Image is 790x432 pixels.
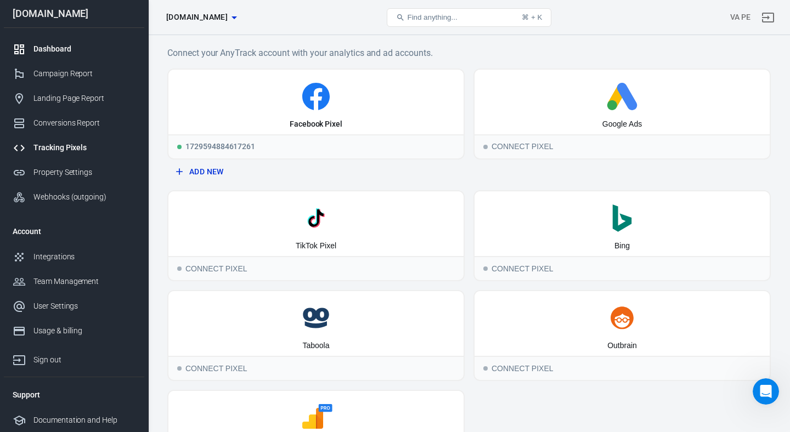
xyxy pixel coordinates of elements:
div: Connect Pixel [168,356,464,380]
a: Sign out [4,343,144,372]
a: Landing Page Report [4,86,144,111]
div: Connect Pixel [475,134,770,158]
div: Bing [614,241,630,252]
a: Property Settings [4,160,144,185]
span: tuume.com [166,10,228,24]
span: Connect Pixel [177,366,182,371]
div: Connect Pixel [475,356,770,380]
span: Running [177,145,182,149]
button: Add New [172,162,460,182]
a: Tracking Pixels [4,135,144,160]
div: Webhooks (outgoing) [33,191,136,203]
a: User Settings [4,294,144,319]
div: ⌘ + K [522,13,542,21]
div: Tracking Pixels [33,142,136,154]
div: Connect Pixel [475,256,770,280]
a: Team Management [4,269,144,294]
button: Google AdsConnect PixelConnect Pixel [473,69,771,160]
li: Support [4,382,144,408]
a: Sign out [755,4,781,31]
div: Integrations [33,251,136,263]
div: Connect Pixel [168,256,464,280]
a: Integrations [4,245,144,269]
div: Documentation and Help [33,414,136,426]
h6: Connect your AnyTrack account with your analytics and ad accounts. [167,46,771,60]
a: Conversions Report [4,111,144,135]
iframe: Intercom live chat [753,378,779,405]
div: Account id: qidNBLJg [730,12,751,23]
button: TaboolaConnect PixelConnect Pixel [167,290,465,381]
a: Campaign Report [4,61,144,86]
div: Sign out [33,354,136,366]
button: BingConnect PixelConnect Pixel [473,190,771,281]
div: Conversions Report [33,117,136,129]
div: Team Management [33,276,136,287]
button: Find anything...⌘ + K [387,8,551,27]
div: User Settings [33,300,136,312]
div: Facebook Pixel [290,119,342,130]
span: Connect Pixel [483,366,488,371]
button: TikTok PixelConnect PixelConnect Pixel [167,190,465,281]
div: Landing Page Report [33,93,136,104]
div: Taboola [302,340,329,351]
div: Outbrain [607,340,637,351]
button: OutbrainConnect PixelConnect Pixel [473,290,771,381]
div: Campaign Report [33,68,136,79]
div: Dashboard [33,43,136,55]
li: Account [4,218,144,245]
div: Google Ads [602,119,642,130]
a: Webhooks (outgoing) [4,185,144,209]
span: Find anything... [407,13,457,21]
div: [DOMAIN_NAME] [4,9,144,19]
a: Facebook PixelRunning1729594884617261 [167,69,465,160]
span: Connect Pixel [177,266,182,271]
a: Usage & billing [4,319,144,343]
button: [DOMAIN_NAME] [162,7,241,27]
span: Connect Pixel [483,145,488,149]
div: Usage & billing [33,325,136,337]
span: Connect Pixel [483,266,488,271]
div: Property Settings [33,167,136,178]
div: 1729594884617261 [168,134,464,158]
div: TikTok Pixel [296,241,336,252]
a: Dashboard [4,37,144,61]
